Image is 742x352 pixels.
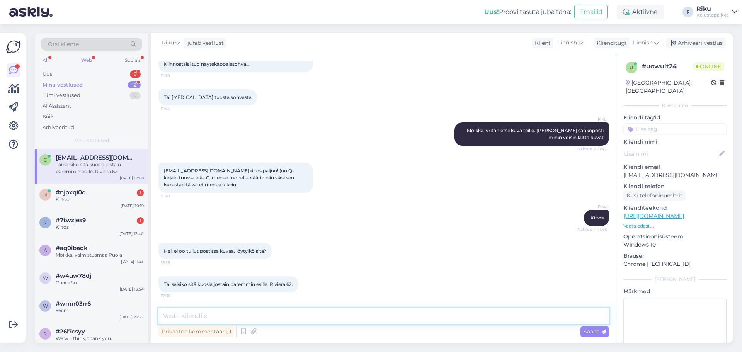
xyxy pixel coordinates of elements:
div: We will think, thank you. [56,335,144,342]
div: [DATE] 13:40 [119,231,144,236]
div: Küsi telefoninumbrit [623,190,686,201]
div: 9 [130,70,141,78]
div: juhib vestlust [184,39,224,47]
p: Kliendi telefon [623,182,727,190]
p: Kliendi tag'id [623,114,727,122]
div: [DATE] 14:32 [120,342,144,348]
button: Emailid [574,5,608,19]
input: Lisa tag [623,123,727,135]
div: 12 [128,81,141,89]
div: 56cm [56,307,144,314]
p: [EMAIL_ADDRESS][DOMAIN_NAME] [623,171,727,179]
p: Kliendi email [623,163,727,171]
div: Klient [532,39,551,47]
img: Askly Logo [6,39,21,54]
span: Nähtud ✓ 11:48 [577,226,607,232]
span: #njpxqi0c [56,189,85,196]
span: 7 [44,219,47,225]
span: Online [693,62,724,71]
div: [DATE] 22:27 [119,314,144,320]
span: c [44,157,47,163]
span: Moikka, yritän etsii kuva teille. [PERSON_NAME] sähköposti mihin voisin laitta kuvat [467,128,605,140]
span: u [630,65,633,70]
p: Kliendi nimi [623,138,727,146]
div: Tiimi vestlused [43,92,80,99]
span: Finnish [557,39,577,47]
div: 1 [137,217,144,224]
div: Socials [123,55,142,65]
div: Riku [696,6,729,12]
span: Riku [578,204,607,209]
div: Moikka, valmistusmaa Puola [56,252,144,258]
span: a [44,247,47,253]
span: Nähtud ✓ 11:47 [577,146,607,152]
span: Tai saisiko sitä kuosia jostain paremmin esille. Riviera 62. [164,281,293,287]
span: 11:48 [161,193,190,199]
div: [DATE] 10:19 [121,203,144,209]
div: 1 [137,189,144,196]
p: Windows 10 [623,241,727,249]
span: Riku [162,39,174,47]
span: #wmn03rr6 [56,300,91,307]
span: #w4uw78dj [56,272,91,279]
div: [PERSON_NAME] [623,276,727,283]
div: Arhiveeritud [43,124,74,131]
div: Спасибо [56,279,144,286]
span: #aq0ibaqk [56,245,88,252]
p: Operatsioonisüsteem [623,233,727,241]
b: Uus! [484,8,499,15]
div: Aktiivne [617,5,664,19]
div: Kliendi info [623,102,727,109]
span: 11:40 [161,73,190,78]
span: 2 [44,331,47,337]
a: RikuKalustepaikka [696,6,737,18]
a: [URL][DOMAIN_NAME] [623,213,684,219]
a: [EMAIL_ADDRESS][DOMAIN_NAME] [164,168,249,173]
p: Märkmed [623,287,727,296]
span: Hei, ei oo tullut postissa kuvaa, löytyikö sitä? [164,248,266,254]
p: Vaata edasi ... [623,223,727,230]
div: # uowuit24 [642,62,693,71]
span: Tai [MEDICAL_DATA] tuosta sohvasta [164,94,252,100]
div: Klienditugi [594,39,626,47]
span: kiitos paljon! (on Q-kirjain tuossa eikä G, menee monelta väärin niin siksi sen korostan tässä et... [164,168,295,187]
span: Saada [584,328,606,335]
span: 17:08 [161,293,190,299]
div: [DATE] 13:54 [120,286,144,292]
div: Arhiveeri vestlus [666,38,726,48]
input: Lisa nimi [624,150,718,158]
div: Kõik [43,113,54,121]
div: Tai saisiko sitä kuosia jostain paremmin esille. Riviera 62. [56,161,144,175]
span: w [43,275,48,281]
span: Finnish [633,39,653,47]
span: Minu vestlused [74,137,109,144]
span: Otsi kliente [48,40,79,48]
span: 16:58 [161,260,190,265]
div: 0 [129,92,141,99]
div: [DATE] 17:08 [120,175,144,181]
span: Kiitos [591,215,604,221]
div: Kalustepaikka [696,12,729,18]
div: Minu vestlused [43,81,83,89]
span: chicaquapa@gmail.com [56,154,136,161]
div: Kiitos [56,224,144,231]
span: n [43,192,47,197]
div: [DATE] 11:23 [121,258,144,264]
div: Uus [43,70,52,78]
div: All [41,55,50,65]
span: #7twzjes9 [56,217,86,224]
span: Riku [578,116,607,122]
p: Chrome [TECHNICAL_ID] [623,260,727,268]
div: R [682,7,693,17]
span: #26l7csyy [56,328,85,335]
div: Proovi tasuta juba täna: [484,7,571,17]
p: Brauser [623,252,727,260]
span: 11:44 [161,106,190,112]
p: Klienditeekond [623,204,727,212]
div: [GEOGRAPHIC_DATA], [GEOGRAPHIC_DATA] [626,79,711,95]
div: Kiitod [56,196,144,203]
div: Privaatne kommentaar [158,326,234,337]
span: w [43,303,48,309]
div: Web [80,55,94,65]
div: AI Assistent [43,102,71,110]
